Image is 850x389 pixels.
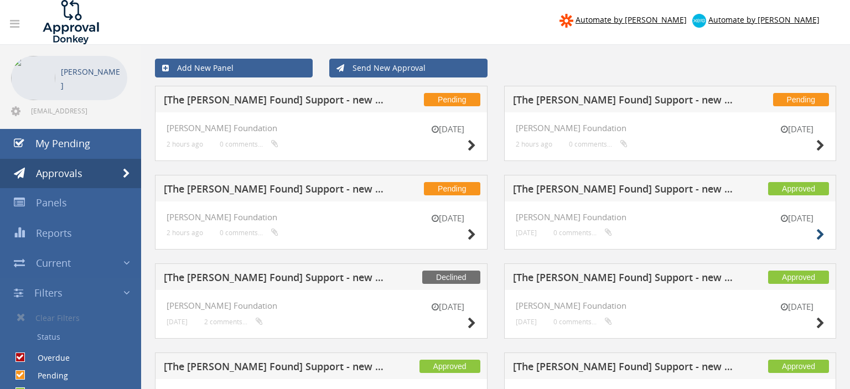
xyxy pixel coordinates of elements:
h4: [PERSON_NAME] Foundation [516,212,825,222]
small: [DATE] [769,301,825,313]
small: [DATE] [769,123,825,135]
h5: [The [PERSON_NAME] Found] Support - new submission [164,272,384,286]
h4: [PERSON_NAME] Foundation [516,301,825,310]
span: Approved [768,182,829,195]
h5: [The [PERSON_NAME] Found] Support - new submission [164,361,384,375]
h5: [The [PERSON_NAME] Found] Support - new submission [164,184,384,198]
span: Pending [424,182,480,195]
span: Panels [36,196,67,209]
small: 0 comments... [220,229,278,237]
h4: [PERSON_NAME] Foundation [167,212,476,222]
span: Pending [773,93,829,106]
h4: [PERSON_NAME] Foundation [167,301,476,310]
h5: [The [PERSON_NAME] Found] Support - new submission [513,272,733,286]
span: Reports [36,226,72,240]
small: [DATE] [516,229,537,237]
label: Pending [27,370,68,381]
small: 2 hours ago [167,229,203,237]
small: 2 hours ago [167,140,203,148]
small: [DATE] [421,212,476,224]
h4: [PERSON_NAME] Foundation [516,123,825,133]
small: 2 comments... [204,318,263,326]
a: Status [8,328,141,346]
small: [DATE] [167,318,188,326]
span: Automate by [PERSON_NAME] [708,14,820,25]
img: zapier-logomark.png [559,14,573,28]
h5: [The [PERSON_NAME] Found] Support - new submission [164,95,384,108]
a: Add New Panel [155,59,313,77]
span: Filters [34,286,63,299]
span: [EMAIL_ADDRESS][DOMAIN_NAME] [31,106,125,115]
label: Overdue [27,352,70,364]
small: 2 hours ago [516,140,552,148]
span: Approved [768,360,829,373]
span: My Pending [35,137,90,150]
span: Current [36,256,71,269]
span: Approved [419,360,480,373]
p: [PERSON_NAME] [61,65,122,92]
small: [DATE] [421,123,476,135]
span: Declined [422,271,480,284]
a: Clear Filters [8,308,141,328]
h4: [PERSON_NAME] Foundation [167,123,476,133]
span: Automate by [PERSON_NAME] [576,14,687,25]
small: 0 comments... [553,318,612,326]
small: [DATE] [769,212,825,224]
a: Send New Approval [329,59,487,77]
small: [DATE] [421,301,476,313]
small: [DATE] [516,318,537,326]
img: xero-logo.png [692,14,706,28]
small: 0 comments... [220,140,278,148]
h5: [The [PERSON_NAME] Found] Support - new submission [513,361,733,375]
small: 0 comments... [553,229,612,237]
span: Approvals [36,167,82,180]
small: 0 comments... [569,140,628,148]
h5: [The [PERSON_NAME] Found] Support - new submission [513,184,733,198]
span: Pending [424,93,480,106]
h5: [The [PERSON_NAME] Found] Support - new submission [513,95,733,108]
span: Approved [768,271,829,284]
